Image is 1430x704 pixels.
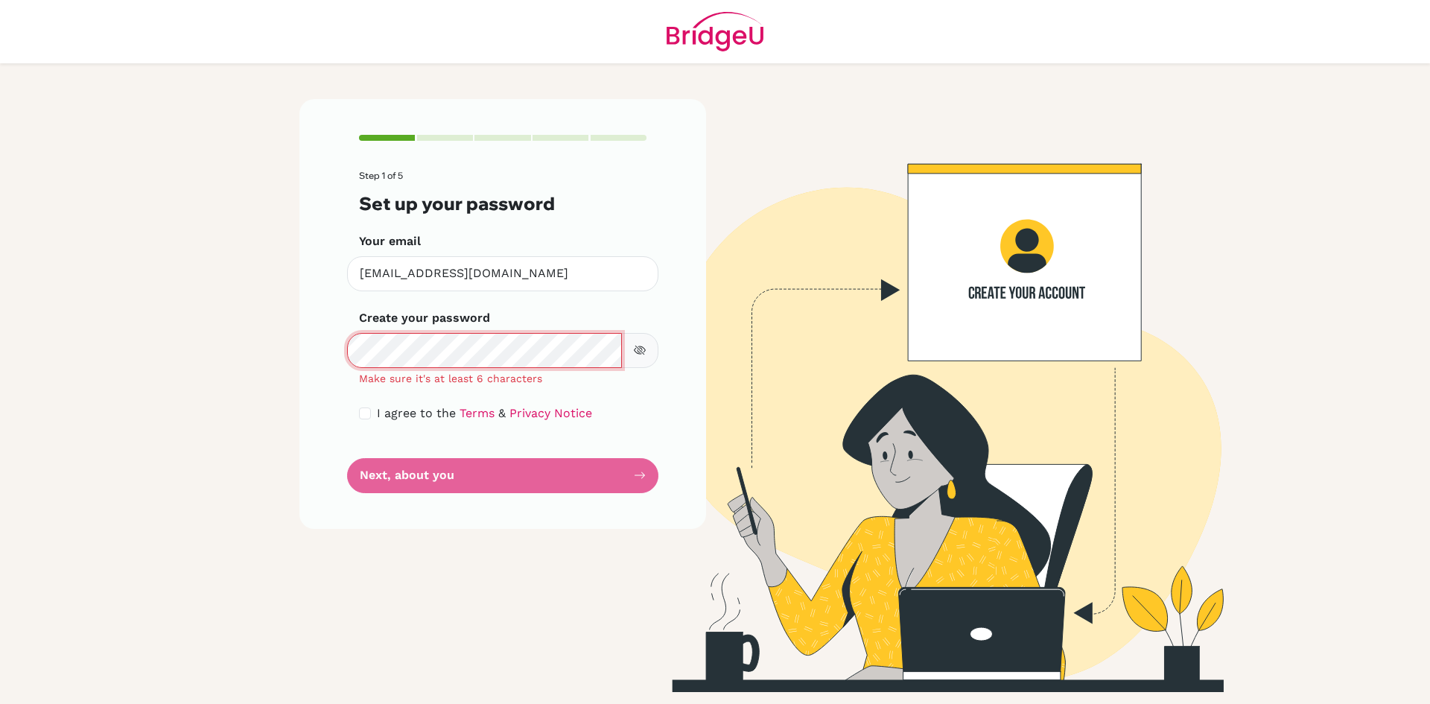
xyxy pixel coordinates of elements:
[359,193,646,215] h3: Set up your password
[359,232,421,250] label: Your email
[359,170,403,181] span: Step 1 of 5
[509,406,592,420] a: Privacy Notice
[377,406,456,420] span: I agree to the
[359,309,490,327] label: Create your password
[347,256,658,291] input: Insert your email*
[498,406,506,420] span: &
[503,99,1352,692] img: Create your account
[460,406,495,420] a: Terms
[347,371,658,387] div: Make sure it's at least 6 characters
